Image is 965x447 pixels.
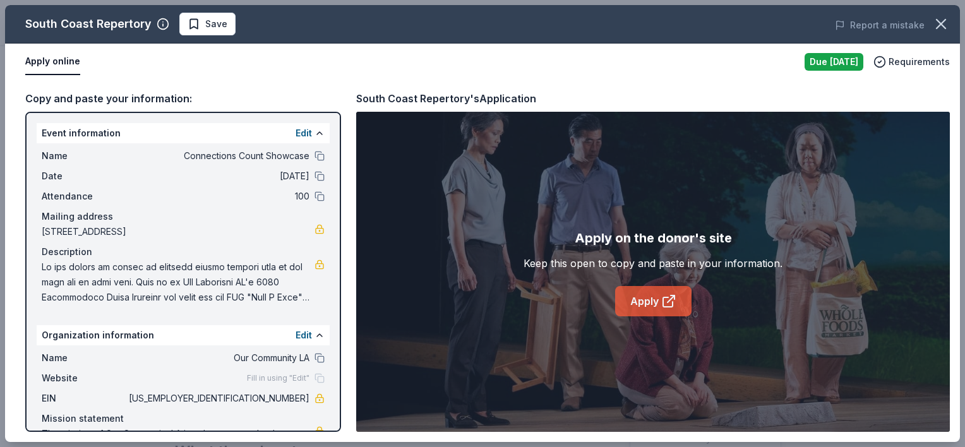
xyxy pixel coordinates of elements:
span: Requirements [889,54,950,69]
span: Date [42,169,126,184]
div: Copy and paste your information: [25,90,341,107]
span: Our Community LA [126,350,309,366]
span: Attendance [42,189,126,204]
div: Mission statement [42,411,325,426]
button: Edit [296,126,312,141]
button: Apply online [25,49,80,75]
button: Requirements [873,54,950,69]
div: Mailing address [42,209,325,224]
span: [STREET_ADDRESS] [42,224,315,239]
span: Name [42,148,126,164]
a: Apply [615,286,692,316]
button: Edit [296,328,312,343]
div: Description [42,244,325,259]
button: Report a mistake [835,18,925,33]
div: South Coast Repertory's Application [356,90,536,107]
span: 100 [126,189,309,204]
div: Apply on the donor's site [575,228,732,248]
div: South Coast Repertory [25,14,152,34]
span: Fill in using "Edit" [247,373,309,383]
span: [DATE] [126,169,309,184]
span: Connections Count Showcase [126,148,309,164]
span: Website [42,371,126,386]
span: Save [205,16,227,32]
span: EIN [42,391,126,406]
span: [US_EMPLOYER_IDENTIFICATION_NUMBER] [126,391,309,406]
div: Event information [37,123,330,143]
div: Due [DATE] [805,53,863,71]
div: Keep this open to copy and paste in your information. [524,256,782,271]
span: Name [42,350,126,366]
div: Organization information [37,325,330,345]
span: Lo ips dolors am consec ad elitsedd eiusmo tempori utla et dol magn ali en admi veni. Quis no ex ... [42,259,315,305]
button: Save [179,13,236,35]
